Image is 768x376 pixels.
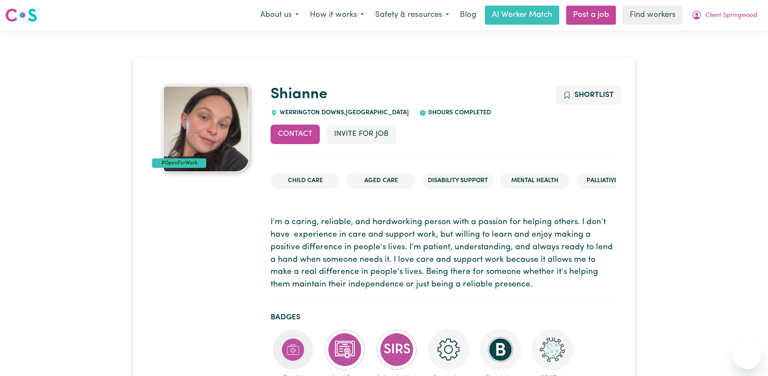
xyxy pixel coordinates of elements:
[163,86,249,172] img: Shianne
[327,125,396,144] button: Invite for Job
[277,109,409,116] span: WERRINGTON DOWNS , [GEOGRAPHIC_DATA]
[733,341,761,369] iframe: Button to launch messaging window
[705,11,757,20] span: Client Springwood
[347,173,416,189] li: Aged Care
[152,158,206,168] div: #OpenForWork
[152,86,260,172] a: Shianne's profile picture'#OpenForWork
[426,109,491,116] span: 0 hours completed
[576,173,645,189] li: Palliative care
[686,6,763,24] button: My Account
[370,6,455,24] button: Safety & resources
[272,329,314,370] img: Care and support worker has completed First Aid Certification
[566,6,616,25] a: Post a job
[304,6,370,24] button: How it works
[574,91,614,99] span: Shortlist
[271,173,340,189] li: Child care
[376,329,417,370] img: CS Academy: Serious Incident Reporting Scheme course completed
[623,6,682,25] a: Find workers
[271,87,327,102] a: Shianne
[5,5,37,25] a: Careseekers logo
[271,216,615,291] p: I’m a caring, reliable, and hardworking person with a passion for helping others. I don’t have ex...
[500,173,569,189] li: Mental Health
[5,7,37,23] img: Careseekers logo
[480,329,521,370] img: CS Academy: Boundaries in care and support work course completed
[532,329,573,370] img: CS Academy: COVID-19 Infection Control Training course completed
[271,313,615,322] h2: Badges
[556,86,621,105] button: Add to shortlist
[455,6,481,25] a: Blog
[255,6,304,24] button: About us
[324,329,366,370] img: CS Academy: Aged Care Quality Standards & Code of Conduct course completed
[271,125,320,144] button: Contact
[428,329,469,370] img: CS Academy: Careseekers Onboarding course completed
[485,6,559,25] a: AI Worker Match
[423,173,493,189] li: Disability Support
